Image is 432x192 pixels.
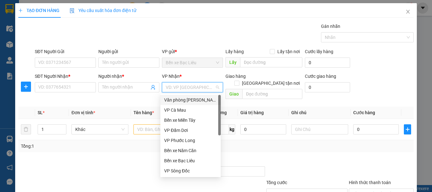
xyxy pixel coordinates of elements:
div: Người nhận [98,73,159,80]
span: Khác [75,125,125,134]
span: Giá trị hàng [240,110,264,115]
div: Bến xe Năm Căn [164,147,217,154]
button: plus [21,82,31,92]
span: Cước hàng [353,110,375,115]
div: VP Sông Đốc [160,166,221,176]
div: VP Phước Long [160,135,221,146]
span: Tên hàng [133,110,154,115]
div: Người gửi [98,48,159,55]
button: delete [21,124,31,134]
span: plus [404,127,411,132]
div: Bến xe Bạc Liêu [164,157,217,164]
div: SĐT Người Nhận [35,73,96,80]
input: Dọc đường [242,89,302,99]
input: Dọc đường [240,57,302,67]
div: Tổng: 1 [21,143,167,150]
div: VP Phước Long [164,137,217,144]
span: TẠO ĐƠN HÀNG [18,8,59,13]
span: close [405,9,410,14]
label: Cước giao hàng [305,74,336,79]
span: VP Nhận [162,74,180,79]
div: Bến xe Miền Tây [160,115,221,125]
div: Bến xe Miền Tây [164,117,217,124]
input: 0 [240,124,286,134]
div: SĐT Người Gửi [35,48,96,55]
img: icon [70,8,75,13]
span: [GEOGRAPHIC_DATA] tận nơi [239,80,302,87]
span: user-add [151,85,156,90]
span: SL [38,110,43,115]
div: VP Cà Mau [160,105,221,115]
span: Yêu cầu xuất hóa đơn điện tử [70,8,136,13]
span: Giao hàng [225,74,246,79]
div: VP Sông Đốc [164,167,217,174]
div: Bến xe Bạc Liêu [160,156,221,166]
button: Close [399,3,417,21]
div: VP gửi [162,48,223,55]
span: plus [21,84,31,89]
label: Cước lấy hàng [305,49,333,54]
input: VD: Bàn, Ghế [133,124,190,134]
input: Cước lấy hàng [305,58,350,68]
button: plus [404,124,411,134]
div: Văn phòng [PERSON_NAME] [164,96,217,103]
div: Bến xe Năm Căn [160,146,221,156]
div: VP Đầm Dơi [164,127,217,134]
span: Lấy hàng [225,49,244,54]
label: Hình thức thanh toán [349,180,391,185]
span: plus [18,8,23,13]
div: VP Đầm Dơi [160,125,221,135]
span: kg [229,124,235,134]
input: Ghi Chú [291,124,348,134]
span: Tổng cước [266,180,287,185]
div: Văn phòng Hồ Chí Minh [160,95,221,105]
label: Gán nhãn [321,24,340,29]
span: Lấy tận nơi [275,48,302,55]
span: Bến xe Bạc Liêu [166,58,219,67]
div: VP Cà Mau [164,107,217,114]
th: Ghi chú [289,107,351,119]
span: Đơn vị tính [71,110,95,115]
input: Cước giao hàng [305,82,350,92]
span: Lấy [225,57,240,67]
span: Giao [225,89,242,99]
